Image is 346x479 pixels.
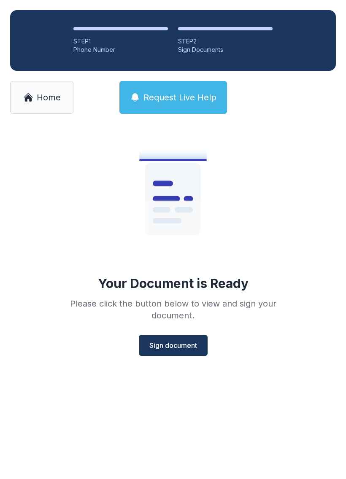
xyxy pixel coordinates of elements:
div: Phone Number [73,46,168,54]
div: STEP 1 [73,37,168,46]
span: Request Live Help [143,91,216,103]
span: Home [37,91,61,103]
span: Sign document [149,340,197,350]
div: STEP 2 [178,37,273,46]
div: Your Document is Ready [98,276,249,291]
div: Sign Documents [178,46,273,54]
div: Please click the button below to view and sign your document. [51,298,295,321]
